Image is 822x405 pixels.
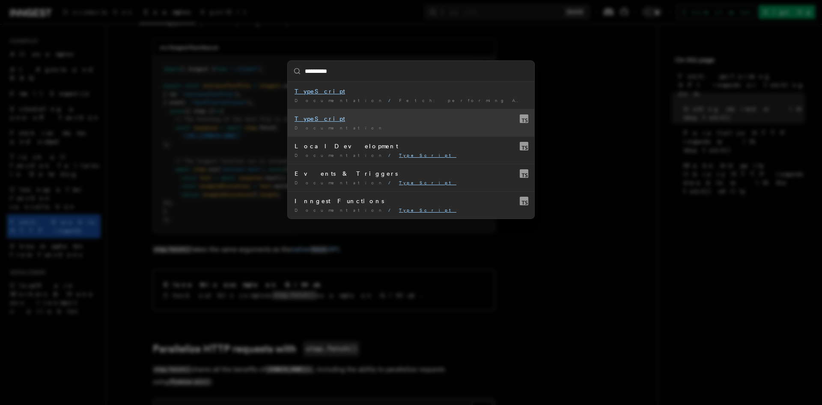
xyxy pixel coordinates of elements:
span: Documentation [295,98,385,103]
span: / [388,180,396,185]
mark: TypeScript [295,115,345,122]
span: Fetch: performing API requests or fetching data only [399,98,780,103]
span: Documentation [295,153,385,158]
div: Events & Triggers [295,169,527,178]
mark: TypeScript [399,153,456,158]
mark: TypeScript [295,88,345,95]
span: / [388,207,396,213]
span: / [388,98,396,103]
div: Inngest Functions [295,197,527,205]
mark: TypeScript [399,180,456,185]
span: / [388,153,396,158]
span: Documentation [295,125,385,130]
div: Local Development [295,142,527,150]
mark: TypeScript [399,207,456,213]
span: Documentation [295,180,385,185]
span: Documentation [295,207,385,213]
